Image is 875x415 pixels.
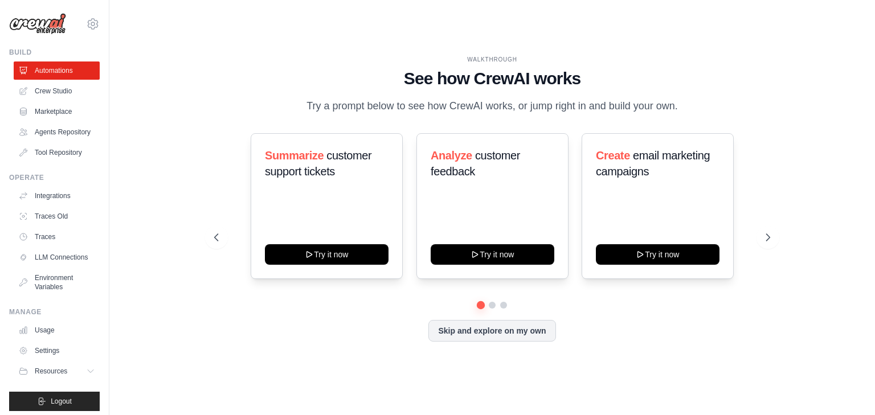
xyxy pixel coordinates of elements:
div: Operate [9,173,100,182]
a: Agents Repository [14,123,100,141]
button: Try it now [596,244,719,265]
div: Manage [9,307,100,317]
span: Create [596,149,630,162]
a: Automations [14,61,100,80]
button: Try it now [431,244,554,265]
h1: See how CrewAI works [214,68,770,89]
a: Crew Studio [14,82,100,100]
a: Tool Repository [14,143,100,162]
img: Logo [9,13,66,35]
span: customer support tickets [265,149,371,178]
a: Traces [14,228,100,246]
span: Logout [51,397,72,406]
a: LLM Connections [14,248,100,266]
span: email marketing campaigns [596,149,710,178]
span: Analyze [431,149,472,162]
iframe: Chat Widget [818,360,875,415]
span: Summarize [265,149,324,162]
span: Resources [35,367,67,376]
p: Try a prompt below to see how CrewAI works, or jump right in and build your own. [301,98,684,114]
button: Resources [14,362,100,380]
button: Try it now [265,244,389,265]
a: Settings [14,342,100,360]
a: Environment Variables [14,269,100,296]
div: Build [9,48,100,57]
div: WALKTHROUGH [214,55,770,64]
button: Logout [9,392,100,411]
a: Marketplace [14,102,100,121]
a: Traces Old [14,207,100,225]
span: customer feedback [431,149,520,178]
a: Usage [14,321,100,339]
a: Integrations [14,187,100,205]
button: Skip and explore on my own [428,320,555,342]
